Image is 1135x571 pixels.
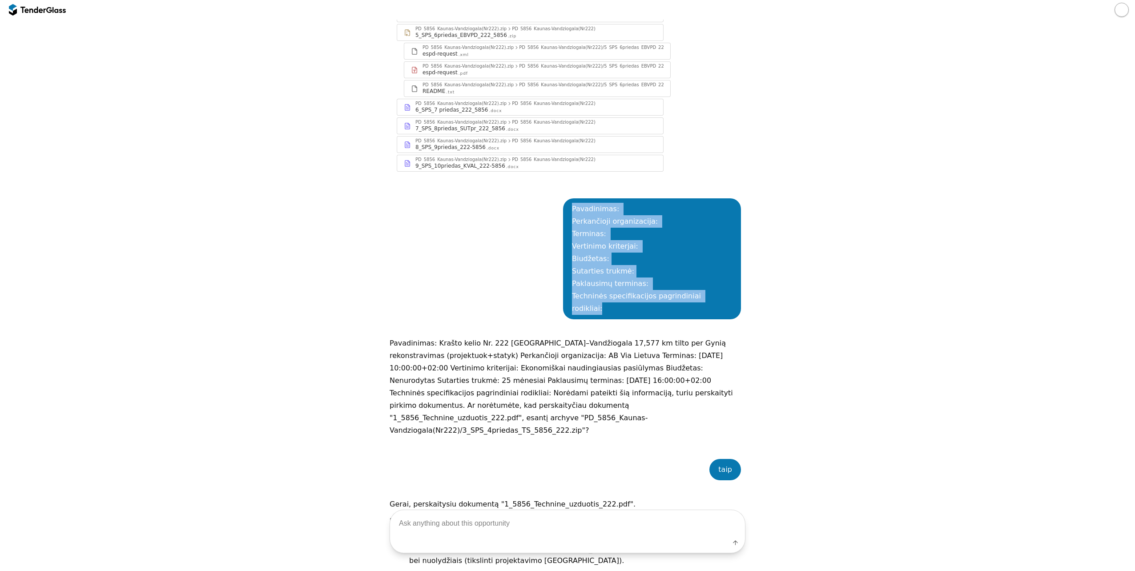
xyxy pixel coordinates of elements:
[404,80,671,97] a: PD_5856_Kaunas-Vandziogala(Nr222).zipPD_5856_Kaunas-Vandziogala(Nr222)/5_SPS_6priedas_EBVPD_222_5...
[506,164,519,170] div: .docx
[508,33,516,39] div: .zip
[423,88,445,95] div: README
[415,106,488,113] div: 6_SPS_7 priedas_222_5856
[397,155,664,172] a: PD_5856_Kaunas-Vandziogala(Nr222).zipPD_5856_Kaunas-Vandziogala(Nr222)9_SPS_10priedas_KVAL_222-58...
[519,83,688,87] div: PD_5856_Kaunas-Vandziogala(Nr222)/5_SPS_6priedas_EBVPD_222_5856.zip
[397,136,664,153] a: PD_5856_Kaunas-Vandziogala(Nr222).zipPD_5856_Kaunas-Vandziogala(Nr222)8_SPS_9priedas_222-5856.docx
[423,64,514,68] div: PD_5856_Kaunas-Vandziogala(Nr222).zip
[512,120,596,125] div: PD_5856_Kaunas-Vandziogala(Nr222)
[718,463,732,476] div: taip
[506,127,519,133] div: .docx
[459,52,469,58] div: .xml
[489,108,502,114] div: .docx
[423,50,458,57] div: espd-request
[512,101,596,106] div: PD_5856_Kaunas-Vandziogala(Nr222)
[415,120,507,125] div: PD_5856_Kaunas-Vandziogala(Nr222).zip
[415,139,507,143] div: PD_5856_Kaunas-Vandziogala(Nr222).zip
[415,157,507,162] div: PD_5856_Kaunas-Vandziogala(Nr222).zip
[512,157,596,162] div: PD_5856_Kaunas-Vandziogala(Nr222)
[512,139,596,143] div: PD_5856_Kaunas-Vandziogala(Nr222)
[423,83,514,87] div: PD_5856_Kaunas-Vandziogala(Nr222).zip
[415,125,505,132] div: 7_SPS_8priedas_SUTpr_222_5856
[519,45,688,50] div: PD_5856_Kaunas-Vandziogala(Nr222)/5_SPS_6priedas_EBVPD_222_5856.zip
[512,27,596,31] div: PD_5856_Kaunas-Vandziogala(Nr222)
[404,43,671,60] a: PD_5856_Kaunas-Vandziogala(Nr222).zipPD_5856_Kaunas-Vandziogala(Nr222)/5_SPS_6priedas_EBVPD_222_5...
[397,117,664,134] a: PD_5856_Kaunas-Vandziogala(Nr222).zipPD_5856_Kaunas-Vandziogala(Nr222)7_SPS_8priedas_SUTpr_222_58...
[415,162,505,169] div: 9_SPS_10priedas_KVAL_222-5856
[519,64,688,68] div: PD_5856_Kaunas-Vandziogala(Nr222)/5_SPS_6priedas_EBVPD_222_5856.zip
[397,99,664,116] a: PD_5856_Kaunas-Vandziogala(Nr222).zipPD_5856_Kaunas-Vandziogala(Nr222)6_SPS_7 priedas_222_5856.docx
[404,61,671,78] a: PD_5856_Kaunas-Vandziogala(Nr222).zipPD_5856_Kaunas-Vandziogala(Nr222)/5_SPS_6priedas_EBVPD_222_5...
[423,69,458,76] div: espd-request
[415,27,507,31] div: PD_5856_Kaunas-Vandziogala(Nr222).zip
[487,145,499,151] div: .docx
[423,45,514,50] div: PD_5856_Kaunas-Vandziogala(Nr222).zip
[572,203,732,315] div: Pavadinimas: Perkančioji organizacija: Terminas: Vertinimo kriterjai: Biudžetas: Sutarties trukmė...
[415,32,507,39] div: 5_SPS_6priedas_EBVPD_222_5856
[390,337,745,437] p: Pavadinimas: Krašto kelio Nr. 222 [GEOGRAPHIC_DATA]–Vandžiogala 17,577 km tilto per Gynią rekonst...
[459,71,468,76] div: .pdf
[397,24,664,41] a: PD_5856_Kaunas-Vandziogala(Nr222).zipPD_5856_Kaunas-Vandziogala(Nr222)5_SPS_6priedas_EBVPD_222_58...
[415,101,507,106] div: PD_5856_Kaunas-Vandziogala(Nr222).zip
[415,144,486,151] div: 8_SPS_9priedas_222-5856
[446,89,455,95] div: .txt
